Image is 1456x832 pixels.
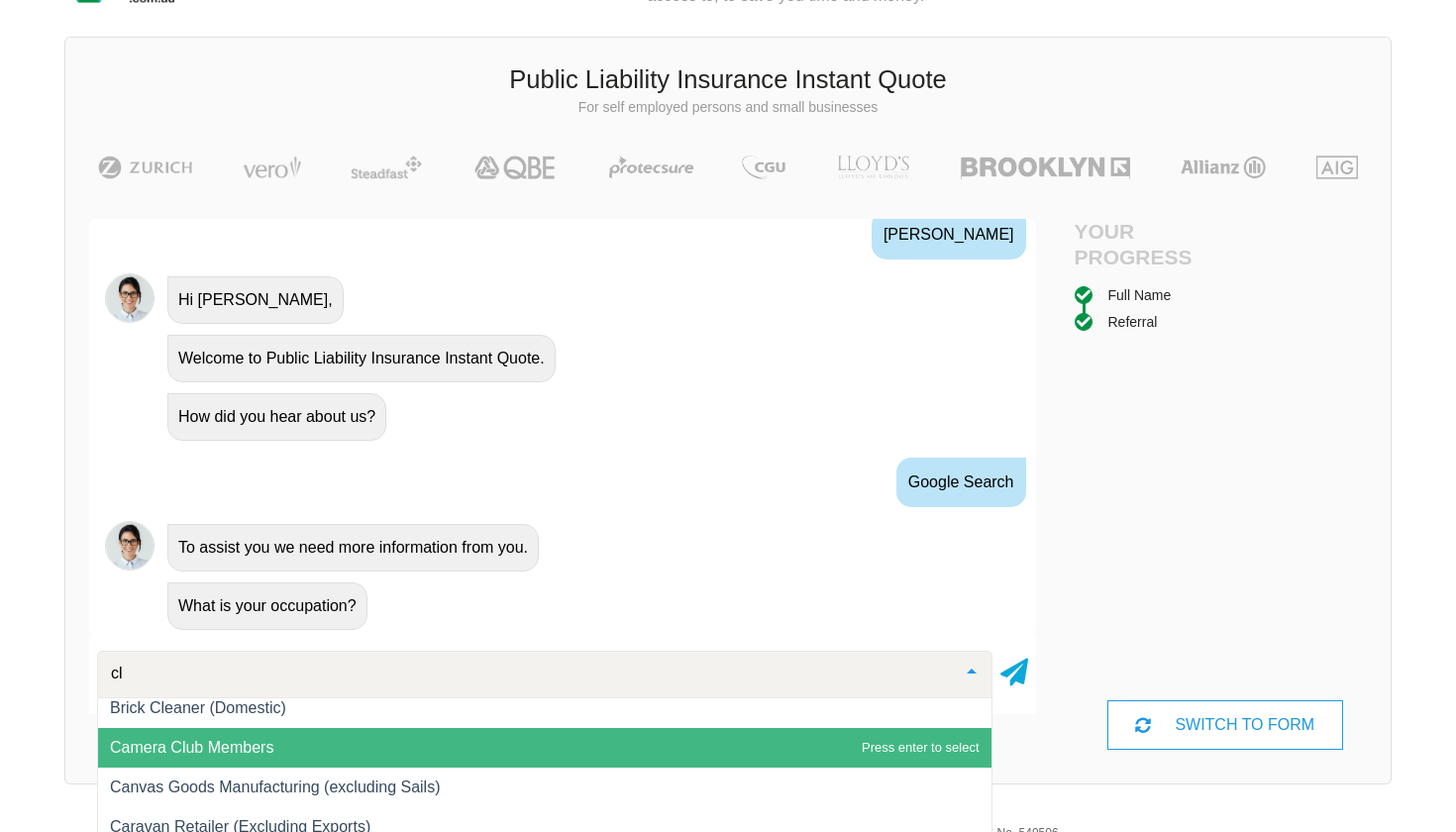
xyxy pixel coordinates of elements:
[110,739,273,756] span: Camera Club Members
[826,156,921,179] img: LLOYD's | Public Liability Insurance
[110,699,286,716] span: Brick Cleaner (Domestic)
[234,156,310,179] img: Vero | Public Liability Insurance
[343,156,430,179] img: Steadfast | Public Liability Insurance
[167,335,556,382] div: Welcome to Public Liability Insurance Instant Quote.
[1075,219,1225,268] h4: Your Progress
[105,521,155,571] img: Chatbot | PLI
[110,779,441,795] span: Canvas Goods Manufacturing (excluding Sails)
[106,664,952,683] input: Search or select your occupation
[167,582,367,630] div: What is your occupation?
[896,458,1026,507] div: Google Search
[953,156,1138,179] img: Brooklyn | Public Liability Insurance
[105,273,155,323] img: Chatbot | PLI
[1107,700,1343,750] div: SWITCH TO FORM
[167,393,386,441] div: How did you hear about us?
[1308,156,1367,179] img: AIG | Public Liability Insurance
[1108,284,1172,306] div: Full Name
[167,276,344,324] div: Hi [PERSON_NAME],
[89,156,201,179] img: Zurich | Public Liability Insurance
[601,156,701,179] img: Protecsure | Public Liability Insurance
[167,524,539,572] div: To assist you we need more information from you.
[872,210,1026,260] div: [PERSON_NAME]
[80,98,1376,118] p: For self employed persons and small businesses
[1108,311,1158,333] div: Referral
[80,62,1376,98] h3: Public Liability Insurance Instant Quote
[1171,156,1276,179] img: Allianz | Public Liability Insurance
[734,156,793,179] img: CGU | Public Liability Insurance
[463,156,570,179] img: QBE | Public Liability Insurance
